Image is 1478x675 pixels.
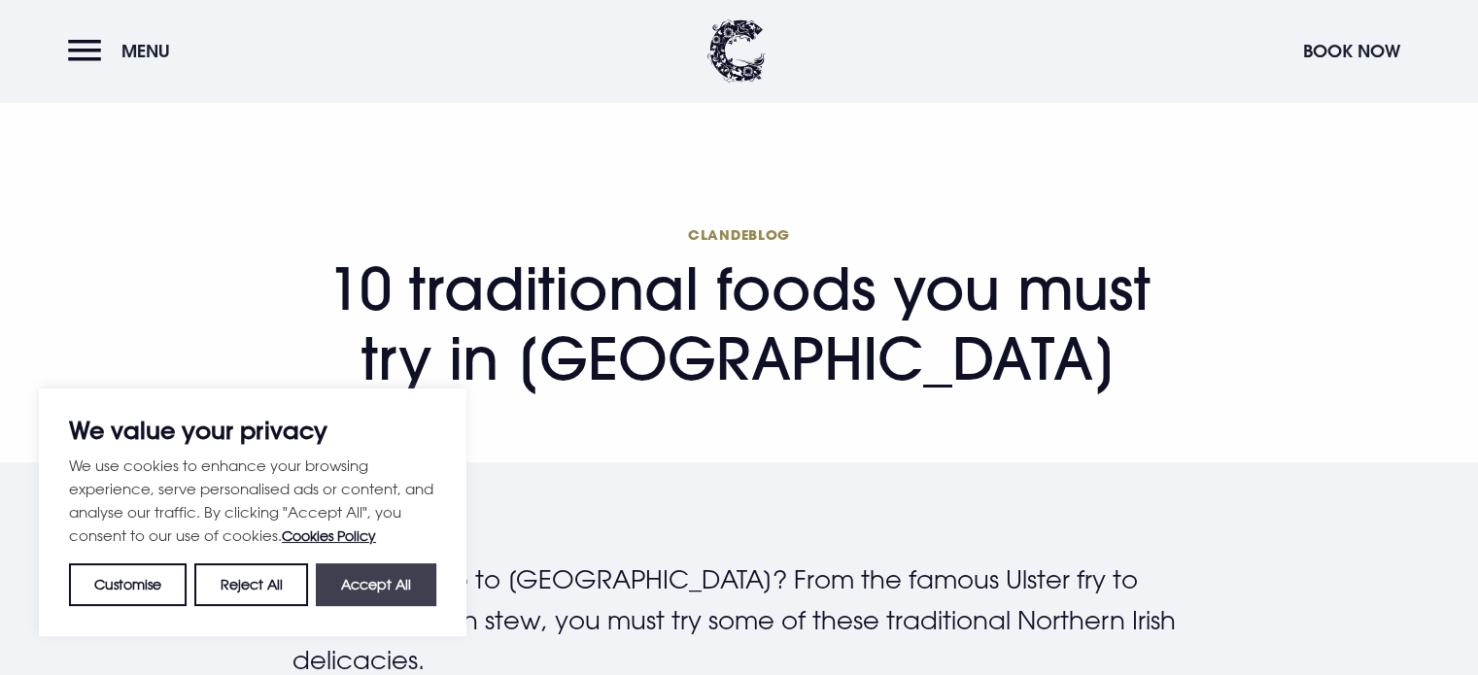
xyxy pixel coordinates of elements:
a: Cookies Policy [282,527,376,544]
p: We use cookies to enhance your browsing experience, serve personalised ads or content, and analys... [69,454,436,548]
button: Book Now [1293,30,1410,72]
h1: 10 traditional foods you must try in [GEOGRAPHIC_DATA] [292,225,1186,393]
img: Clandeboye Lodge [707,19,766,83]
p: We value your privacy [69,419,436,442]
span: Clandeblog [292,225,1186,244]
button: Reject All [194,563,307,606]
button: Customise [69,563,187,606]
button: Accept All [316,563,436,606]
div: We value your privacy [39,388,466,636]
button: Menu [68,30,180,72]
span: Menu [121,40,170,62]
